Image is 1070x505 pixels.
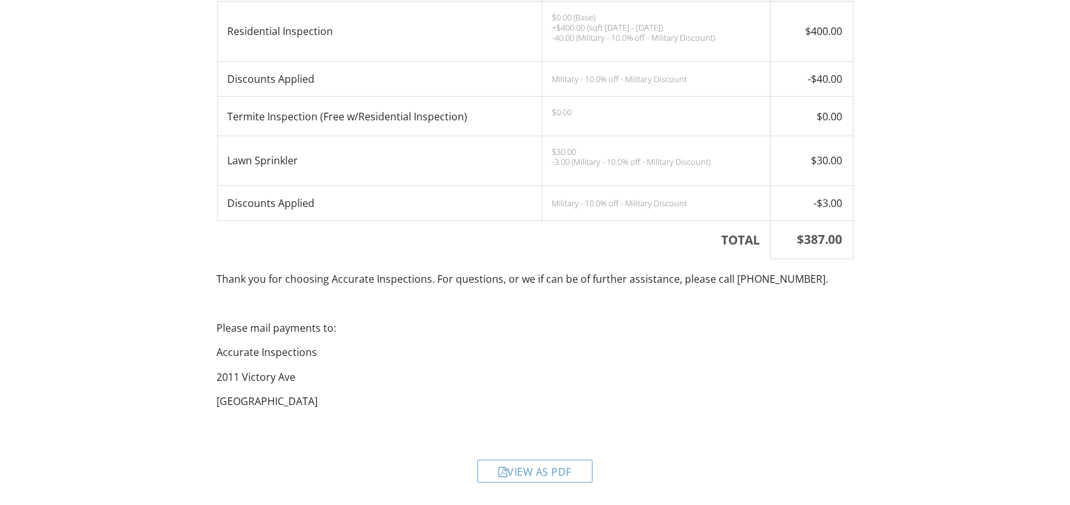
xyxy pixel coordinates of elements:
p: $30.00 -3.00 (Military - 10.0% off - Military Discount) [553,146,761,167]
div: Military - 10.0% off - Military Discount [553,74,761,84]
p: Please mail payments to: [217,321,854,335]
td: $0.00 [771,97,853,136]
a: View as PDF [477,468,593,482]
p: Accurate Inspections [217,345,854,359]
p: [GEOGRAPHIC_DATA] [217,394,854,408]
td: $30.00 [771,136,853,186]
th: TOTAL [217,221,771,259]
td: -$3.00 [771,185,853,220]
p: $0.00 (Base) +$400.00 (sqft [DATE] - [DATE]) -40.00 (Military - 10.0% off - Military Discount) [553,12,761,43]
div: Military - 10.0% off - Military Discount [553,198,761,208]
td: Residential Inspection [217,2,542,62]
td: Termite Inspection (Free w/Residential Inspection) [217,97,542,136]
td: $400.00 [771,2,853,62]
p: 2011 Victory Ave [217,370,854,384]
td: -$40.00 [771,61,853,96]
th: $387.00 [771,221,853,259]
td: Lawn Sprinkler [217,136,542,186]
td: Discounts Applied [217,185,542,220]
p: $0.00 [553,107,761,117]
td: Discounts Applied [217,61,542,96]
div: View as PDF [477,460,593,483]
p: Thank you for choosing Accurate Inspections. For questions, or we if can be of further assistance... [217,272,854,286]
